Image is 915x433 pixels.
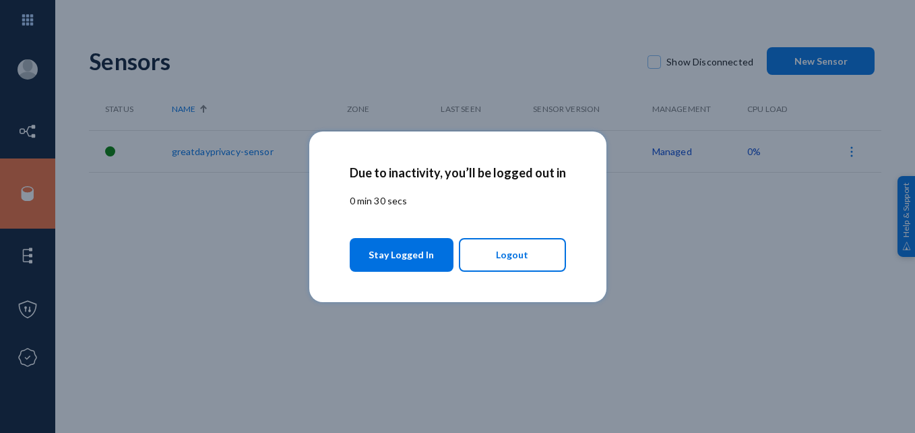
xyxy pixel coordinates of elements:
h2: Due to inactivity, you’ll be logged out in [350,165,566,180]
p: 0 min 30 secs [350,194,566,208]
button: Stay Logged In [350,238,454,272]
span: Logout [496,243,528,266]
span: Stay Logged In [369,243,434,267]
button: Logout [459,238,566,272]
